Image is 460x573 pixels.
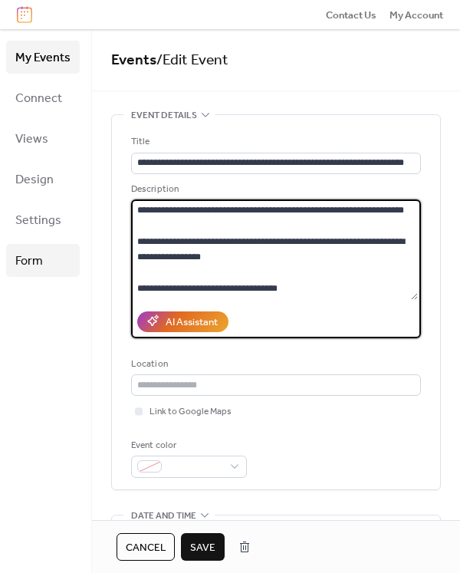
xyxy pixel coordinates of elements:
span: Contact Us [326,8,376,23]
span: Settings [15,209,61,232]
a: Form [6,244,80,277]
a: My Events [6,41,80,74]
div: Event color [131,438,244,453]
span: Connect [15,87,62,110]
div: AI Assistant [166,314,218,330]
span: Form [15,249,43,273]
a: Design [6,163,80,196]
a: Connect [6,81,80,114]
span: Save [190,540,215,555]
a: Views [6,122,80,155]
span: Design [15,168,54,192]
a: Events [111,46,156,74]
span: Link to Google Maps [149,404,232,420]
div: Location [131,357,418,372]
div: Title [131,134,418,150]
span: Event details [131,108,197,123]
span: My Events [15,46,71,70]
button: Save [181,533,225,561]
a: Contact Us [326,7,376,22]
a: Settings [6,203,80,236]
div: Description [131,182,418,197]
button: AI Assistant [137,311,228,331]
span: Cancel [126,540,166,555]
span: Views [15,127,48,151]
span: My Account [389,8,443,23]
span: Date and time [131,508,196,523]
img: logo [17,6,32,23]
a: My Account [389,7,443,22]
span: / Edit Event [156,46,228,74]
button: Cancel [117,533,175,561]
